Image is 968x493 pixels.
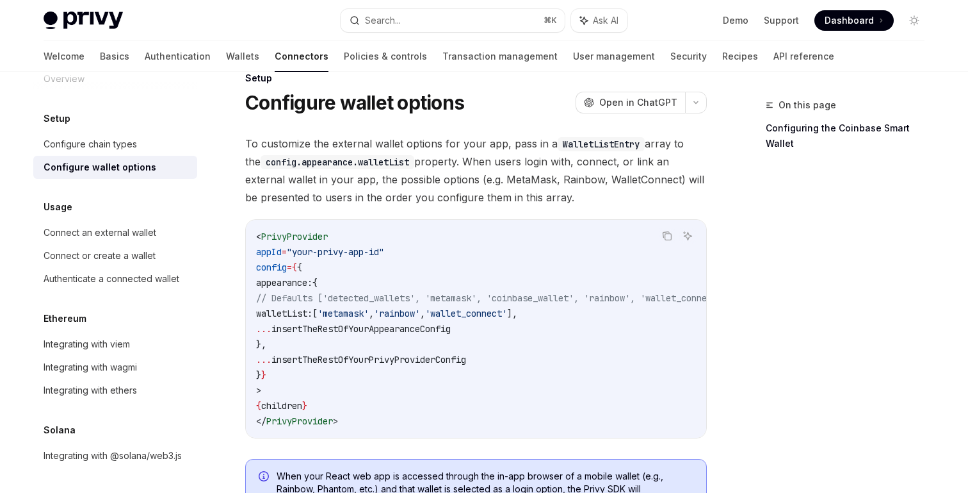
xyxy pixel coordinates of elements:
span: Open in ChatGPT [599,96,677,109]
span: </ [256,415,266,427]
a: User management [573,41,655,72]
svg: Info [259,471,271,484]
span: 'rainbow' [374,308,420,319]
span: } [261,369,266,381]
div: Integrating with wagmi [44,360,137,375]
span: "your-privy-app-id" [287,246,384,258]
a: Configuring the Coinbase Smart Wallet [766,118,935,154]
button: Search...⌘K [341,9,565,32]
span: walletList: [256,308,312,319]
span: config [256,262,287,273]
a: Dashboard [814,10,894,31]
span: 'metamask' [318,308,369,319]
span: To customize the external wallet options for your app, pass in a array to the property. When user... [245,135,707,206]
span: [ [312,308,318,319]
button: Toggle dark mode [904,10,924,31]
a: Security [670,41,707,72]
a: Welcome [44,41,85,72]
h5: Ethereum [44,311,86,326]
h5: Solana [44,422,76,438]
div: Integrating with @solana/web3.js [44,448,182,464]
span: { [292,262,297,273]
div: Setup [245,72,707,85]
span: } [256,369,261,381]
span: appearance: [256,277,312,288]
span: ⌘ K [544,15,557,26]
a: Authenticate a connected wallet [33,267,197,290]
a: Connect or create a wallet [33,244,197,267]
a: Recipes [722,41,758,72]
span: ... [256,354,271,365]
span: , [369,308,374,319]
h5: Setup [44,111,70,126]
a: Connect an external wallet [33,221,197,244]
button: Copy the contents from the code block [659,228,675,244]
span: ], [507,308,517,319]
span: PrivyProvider [261,231,328,242]
h1: Configure wallet options [245,91,464,114]
span: { [312,277,318,288]
a: Integrating with viem [33,333,197,356]
span: { [256,400,261,412]
div: Integrating with ethers [44,383,137,398]
span: Dashboard [825,14,874,27]
div: Configure wallet options [44,160,156,175]
a: Integrating with wagmi [33,356,197,379]
a: API reference [773,41,834,72]
div: Search... [365,13,401,28]
div: Integrating with viem [44,337,130,352]
a: Demo [723,14,748,27]
span: , [420,308,425,319]
img: light logo [44,12,123,29]
span: children [261,400,302,412]
code: WalletListEntry [558,137,645,151]
span: // Defaults ['detected_wallets', 'metamask', 'coinbase_wallet', 'rainbow', 'wallet_connect'] [256,292,727,304]
span: appId [256,246,282,258]
span: ... [256,323,271,335]
span: insertTheRestOfYourAppearanceConfig [271,323,451,335]
span: PrivyProvider [266,415,333,427]
button: Ask AI [571,9,627,32]
div: Connect an external wallet [44,225,156,240]
div: Connect or create a wallet [44,248,156,263]
span: = [287,262,292,273]
span: > [256,385,261,396]
span: }, [256,338,266,350]
a: Authentication [145,41,211,72]
code: config.appearance.walletList [261,155,414,169]
a: Configure chain types [33,133,197,156]
span: 'wallet_connect' [425,308,507,319]
span: } [302,400,307,412]
a: Policies & controls [344,41,427,72]
span: { [297,262,302,273]
button: Open in ChatGPT [576,92,685,113]
div: Authenticate a connected wallet [44,271,179,287]
a: Integrating with ethers [33,379,197,402]
span: > [333,415,338,427]
span: < [256,231,261,242]
a: Wallets [226,41,259,72]
span: insertTheRestOfYourPrivyProviderConfig [271,354,466,365]
div: Configure chain types [44,137,137,152]
span: On this page [778,97,836,113]
a: Transaction management [442,41,558,72]
a: Support [764,14,799,27]
a: Connectors [275,41,328,72]
a: Configure wallet options [33,156,197,179]
button: Ask AI [679,228,696,244]
h5: Usage [44,199,72,215]
a: Integrating with @solana/web3.js [33,444,197,467]
span: Ask AI [593,14,618,27]
span: = [282,246,287,258]
a: Basics [100,41,129,72]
